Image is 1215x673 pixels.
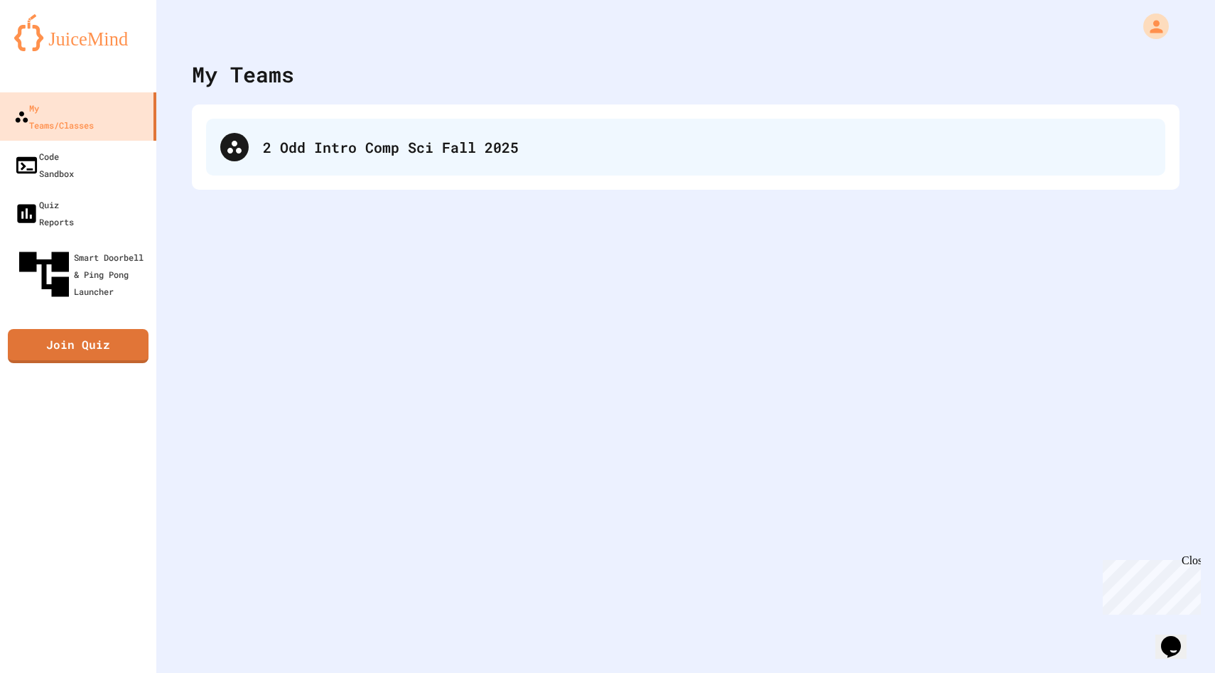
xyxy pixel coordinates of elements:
[8,329,148,363] a: Join Quiz
[1097,554,1201,615] iframe: chat widget
[14,99,94,134] div: My Teams/Classes
[192,58,294,90] div: My Teams
[6,6,98,90] div: Chat with us now!Close
[1155,616,1201,659] iframe: chat widget
[263,136,1151,158] div: 2 Odd Intro Comp Sci Fall 2025
[14,196,74,230] div: Quiz Reports
[206,119,1165,176] div: 2 Odd Intro Comp Sci Fall 2025
[14,14,142,51] img: logo-orange.svg
[1128,10,1172,43] div: My Account
[14,244,151,304] div: Smart Doorbell & Ping Pong Launcher
[14,148,74,182] div: Code Sandbox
